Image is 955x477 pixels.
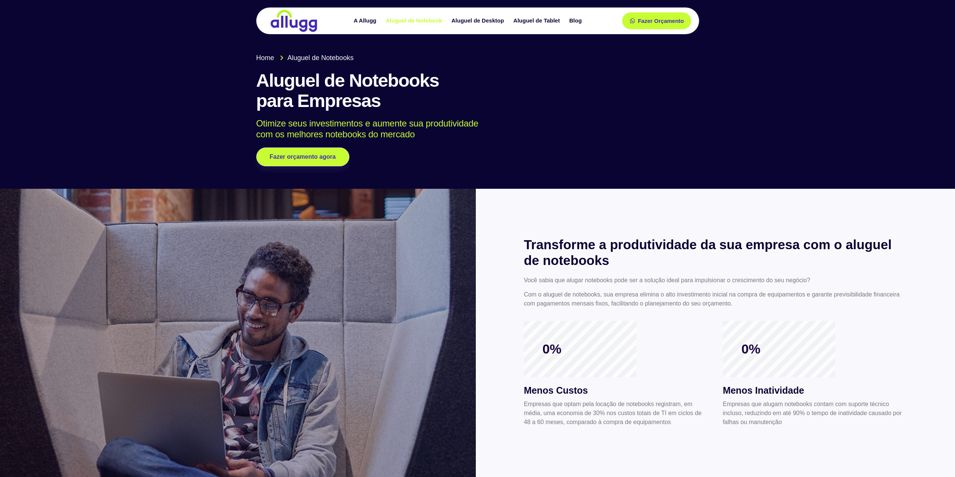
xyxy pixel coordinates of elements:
h1: Aluguel de Notebooks para Empresas [256,71,699,111]
p: Você sabia que alugar notebooks pode ser a solução ideal para impulsionar o crescimento do seu ne... [524,276,907,285]
a: Fazer orçamento agora [256,147,349,166]
span: Fazer orçamento agora [270,154,336,160]
img: locação de TI é Allugg [269,9,318,32]
p: Otimize seus investimentos e aumente sua produtividade com os melhores notebooks do mercado [256,118,688,140]
p: Com o aluguel de notebooks, sua empresa elimina o alto investimento inicial na compra de equipame... [524,290,907,308]
span: 0% [524,341,580,357]
h2: Transforme a produtividade da sua empresa com o aluguel de notebooks [524,237,907,268]
span: Aluguel de Notebooks [286,53,353,63]
h3: Menos Custos [524,384,708,398]
span: Home [256,53,274,63]
span: 0% [723,341,779,357]
a: Aluguel de Desktop [448,14,510,27]
a: Fazer Orçamento [622,12,692,29]
p: Empresas que optam pela locação de notebooks registram, em média, uma economia de 30% nos custos ... [524,400,708,427]
span: Fazer Orçamento [638,18,684,24]
h3: Menos Inatividade [723,384,907,398]
a: A Allugg [350,14,382,27]
p: Empresas que alugam notebooks contam com suporte técnico incluso, reduzindo em até 90% o tempo de... [723,400,907,427]
a: Blog [565,14,587,27]
a: Aluguel de Tablet [510,14,565,27]
a: Aluguel de Notebook [382,14,448,27]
